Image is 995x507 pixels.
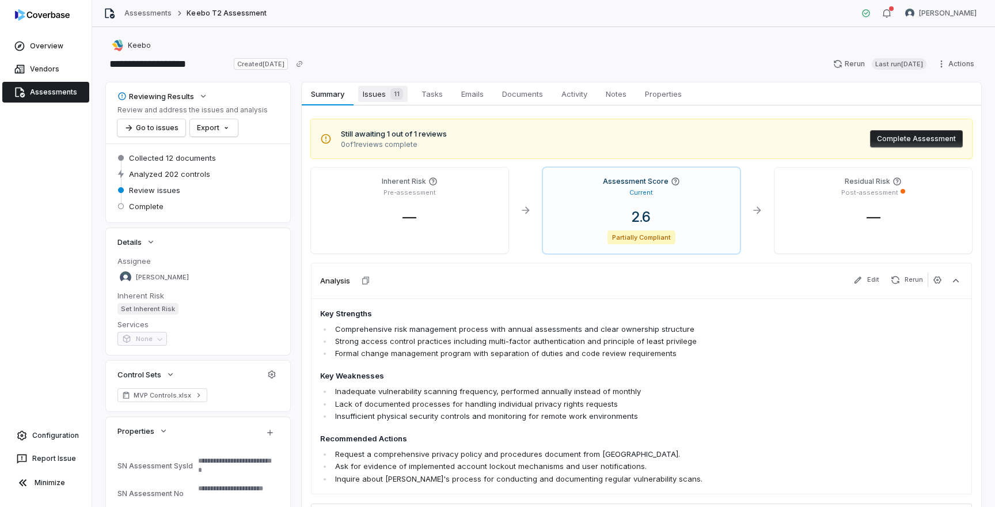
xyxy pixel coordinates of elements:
a: Overview [2,36,89,56]
span: Properties [640,86,686,101]
a: MVP Controls.xlsx [117,388,207,402]
span: Summary [306,86,348,101]
span: Minimize [35,478,65,487]
img: Tomo Majima avatar [120,271,131,283]
button: Complete Assessment [870,130,963,147]
button: Reviewing Results [114,86,211,107]
h4: Key Strengths [320,308,834,320]
button: Report Issue [5,448,87,469]
span: Set Inherent Risk [117,303,179,315]
span: Still awaiting 1 out of 1 reviews [341,128,447,140]
p: Current [629,188,653,197]
li: Strong access control practices including multi-factor authentication and principle of least priv... [332,335,834,347]
a: Vendors [2,59,89,80]
span: Notes [601,86,631,101]
dt: Inherent Risk [117,290,279,301]
span: Issues [358,86,408,102]
dt: Services [117,319,279,330]
h4: Recommended Actions [320,433,834,445]
button: Copy link [289,54,310,74]
span: — [393,209,426,225]
span: Details [117,237,142,247]
p: Review and address the issues and analysis [117,105,268,115]
span: Activity [557,86,592,101]
h3: Analysis [320,275,350,286]
span: Partially Compliant [607,230,676,244]
span: Review issues [129,185,180,195]
span: [PERSON_NAME] [136,273,189,282]
li: Lack of documented processes for handling individual privacy rights requests [332,398,834,410]
div: SN Assessment SysId [117,461,193,470]
li: Inquire about [PERSON_NAME]'s process for conducting and documenting regular vulnerability scans. [332,473,834,485]
button: Minimize [5,471,87,494]
button: Export [190,119,238,137]
button: Control Sets [114,364,179,385]
span: Report Issue [32,454,76,463]
span: — [857,209,890,225]
button: Properties [114,421,172,441]
span: 11 [390,88,403,100]
li: Inadequate vulnerability scanning frequency, performed annually instead of monthly [332,385,834,398]
a: Assessments [124,9,172,18]
span: Last run [DATE] [872,58,926,70]
button: Details [114,232,159,252]
span: Control Sets [117,369,161,380]
li: Insufficient physical security controls and monitoring for remote work environments [332,410,834,422]
a: Configuration [5,425,87,446]
span: 2.6 [622,209,660,225]
button: Go to issues [117,119,185,137]
span: Keebo [128,41,151,50]
li: Comprehensive risk management process with annual assessments and clear ownership structure [332,323,834,335]
span: Documents [498,86,548,101]
span: Collected 12 documents [129,153,216,163]
button: Edit [849,273,884,287]
span: Created [DATE] [234,58,288,70]
span: Assessments [30,88,77,97]
div: Reviewing Results [117,91,194,101]
img: logo-D7KZi-bG.svg [15,9,70,21]
span: 0 of 1 reviews complete [341,140,447,149]
li: Ask for evidence of implemented account lockout mechanisms and user notifications. [332,460,834,472]
button: https://keebo.ai/Keebo [108,35,154,56]
button: RerunLast run[DATE] [826,55,933,73]
h4: Inherent Risk [382,177,426,186]
span: Complete [129,201,164,211]
li: Formal change management program with separation of duties and code review requirements [332,347,834,360]
button: Tomo Majima avatar[PERSON_NAME] [898,5,983,22]
span: Configuration [32,431,79,440]
button: Rerun [886,273,928,287]
h4: Assessment Score [603,177,669,186]
span: Vendors [30,65,59,74]
li: Request a comprehensive privacy policy and procedures document from [GEOGRAPHIC_DATA]. [332,448,834,460]
span: Emails [457,86,488,101]
span: Keebo T2 Assessment [187,9,267,18]
span: [PERSON_NAME] [919,9,977,18]
span: Tasks [417,86,447,101]
span: MVP Controls.xlsx [134,391,191,400]
span: Properties [117,426,154,436]
p: Pre-assessment [383,188,436,197]
p: Post-assessment [841,188,898,197]
h4: Residual Risk [845,177,890,186]
h4: Key Weaknesses [320,370,834,382]
button: Actions [933,55,981,73]
span: Overview [30,41,63,51]
dt: Assignee [117,256,279,266]
img: Tomo Majima avatar [905,9,914,18]
div: SN Assessment No [117,489,193,498]
span: Analyzed 202 controls [129,169,210,179]
a: Assessments [2,82,89,103]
